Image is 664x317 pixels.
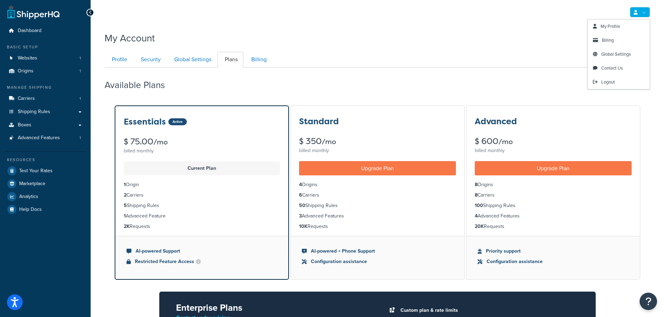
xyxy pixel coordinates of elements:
[5,24,85,37] a: Dashboard
[19,168,53,174] span: Test Your Rates
[5,177,85,190] a: Marketplace
[475,223,484,230] strong: 20K
[475,137,632,146] div: $ 600
[18,96,35,102] span: Carriers
[397,306,579,315] li: Custom plan & rate limits
[5,52,85,65] li: Websites
[19,194,38,200] span: Analytics
[299,191,302,199] strong: 6
[475,191,632,199] li: Carriers
[475,181,632,189] li: Origins
[5,44,85,50] div: Basic Setup
[475,161,632,175] a: Upgrade Plan
[105,80,175,90] h2: Available Plans
[601,23,620,30] span: My Profile
[601,79,615,85] span: Logout
[5,105,85,118] a: Shipping Rules
[299,223,456,230] li: Requests
[299,181,456,189] li: Origins
[124,202,127,209] strong: 5
[18,55,37,61] span: Websites
[105,52,133,68] a: Profile
[299,161,456,175] a: Upgrade Plan
[302,258,453,266] li: Configuration assistance
[588,61,650,75] a: Contact Us
[18,122,31,128] span: Boxes
[475,181,478,188] strong: 8
[7,5,60,19] a: ShipperHQ Home
[176,303,366,313] h2: Enterprise Plans
[124,191,127,199] strong: 2
[127,247,277,255] li: AI-powered Support
[601,65,623,71] span: Contact Us
[299,223,307,230] strong: 10K
[124,202,280,209] li: Shipping Rules
[127,258,277,266] li: Restricted Feature Access
[602,37,614,43] span: Billing
[5,165,85,177] a: Test Your Rates
[5,119,85,132] a: Boxes
[299,137,456,146] div: $ 350
[299,191,456,199] li: Carriers
[244,52,272,68] a: Billing
[478,258,629,266] li: Configuration assistance
[588,19,650,33] a: My Profile
[299,146,456,156] div: billed monthly
[168,118,187,125] div: Active
[498,137,513,146] small: /mo
[5,92,85,105] li: Carriers
[124,212,126,220] strong: 1
[5,65,85,78] a: Origins 1
[475,212,632,220] li: Advanced Features
[124,191,280,199] li: Carriers
[299,202,305,209] strong: 50
[18,135,60,141] span: Advanced Features
[588,33,650,47] a: Billing
[5,157,85,163] div: Resources
[299,117,339,126] h3: Standard
[5,203,85,216] a: Help Docs
[167,52,217,68] a: Global Settings
[133,52,166,68] a: Security
[478,247,629,255] li: Priority support
[105,31,155,45] h1: My Account
[475,117,517,126] h3: Advanced
[19,207,42,213] span: Help Docs
[79,96,81,102] span: 1
[124,212,280,220] li: Advanced Feature
[475,146,632,156] div: billed monthly
[18,68,33,74] span: Origins
[124,181,126,188] strong: 1
[299,202,456,209] li: Shipping Rules
[79,55,81,61] span: 1
[124,223,280,230] li: Requests
[79,135,81,141] span: 1
[124,137,280,146] div: $ 75.00
[475,212,478,220] strong: 4
[153,137,168,147] small: /mo
[5,92,85,105] a: Carriers 1
[640,293,657,310] button: Open Resource Center
[475,191,478,199] strong: 8
[601,51,631,57] span: Global Settings
[128,164,276,173] p: Current Plan
[299,212,302,220] strong: 3
[18,28,41,34] span: Dashboard
[124,117,166,126] h3: Essentials
[588,75,650,89] a: Logout
[475,202,632,209] li: Shipping Rules
[588,47,650,61] li: Global Settings
[124,146,280,156] div: billed monthly
[5,85,85,90] div: Manage Shipping
[302,247,453,255] li: AI-powered + Phone Support
[299,181,302,188] strong: 4
[5,52,85,65] a: Websites 1
[19,181,45,187] span: Marketplace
